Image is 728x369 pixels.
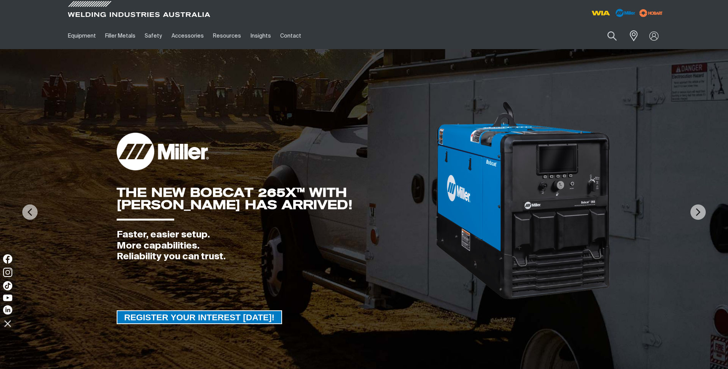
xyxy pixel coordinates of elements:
a: Contact [276,23,306,49]
button: Search products [599,27,625,45]
div: Faster, easier setup. More capabilities. Reliability you can trust. [117,229,435,262]
input: Product name or item number... [589,27,625,45]
a: REGISTER YOUR INTEREST TODAY! [117,310,282,324]
nav: Main [63,23,515,49]
img: PrevArrow [22,204,38,220]
img: hide socials [1,317,14,330]
a: Filler Metals [101,23,140,49]
img: NextArrow [690,204,706,220]
a: Safety [140,23,167,49]
div: THE NEW BOBCAT 265X™ WITH [PERSON_NAME] HAS ARRIVED! [117,186,435,211]
img: Facebook [3,254,12,264]
img: miller [637,7,665,19]
a: Resources [208,23,246,49]
a: Insights [246,23,275,49]
img: YouTube [3,295,12,301]
img: Instagram [3,268,12,277]
span: REGISTER YOUR INTEREST [DATE]! [117,310,282,324]
img: LinkedIn [3,305,12,315]
a: Equipment [63,23,101,49]
img: TikTok [3,281,12,290]
a: Accessories [167,23,208,49]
